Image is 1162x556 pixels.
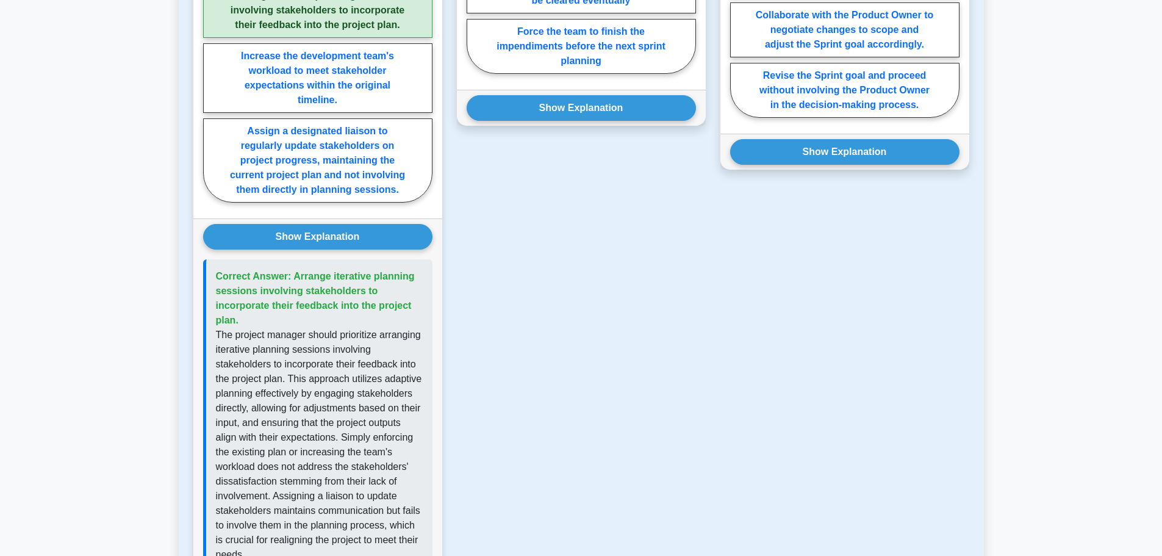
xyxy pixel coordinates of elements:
[467,19,696,74] label: Force the team to finish the impendiments before the next sprint planning
[730,139,959,165] button: Show Explanation
[730,63,959,118] label: Revise the Sprint goal and proceed without involving the Product Owner in the decision-making pro...
[203,224,432,250] button: Show Explanation
[730,2,959,57] label: Collaborate with the Product Owner to negotiate changes to scope and adjust the Sprint goal accor...
[216,271,415,325] span: Correct Answer: Arrange iterative planning sessions involving stakeholders to incorporate their f...
[203,43,432,113] label: Increase the development team's workload to meet stakeholder expectations within the original tim...
[203,118,432,203] label: Assign a designated liaison to regularly update stakeholders on project progress, maintaining the...
[467,95,696,121] button: Show Explanation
